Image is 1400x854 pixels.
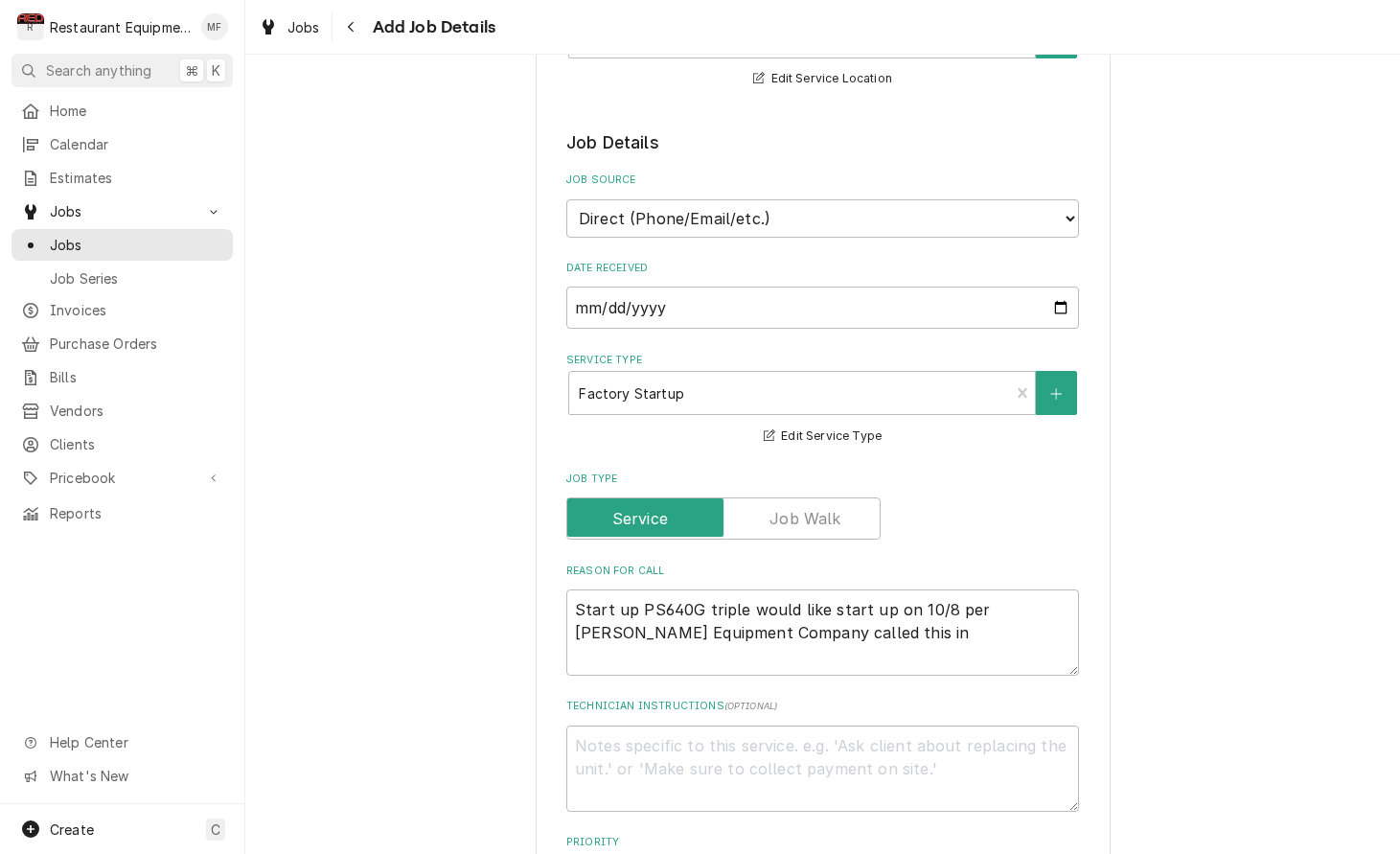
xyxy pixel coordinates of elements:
span: Help Center [50,732,221,752]
span: Jobs [50,235,223,255]
span: Estimates [50,168,223,188]
a: Go to Jobs [11,196,233,227]
a: Go to Pricebook [11,462,233,494]
span: K [212,60,220,81]
div: Restaurant Equipment Diagnostics's Avatar [17,13,44,40]
a: Calendar [11,128,233,160]
span: Jobs [287,17,320,37]
div: Reason For Call [566,564,1079,676]
span: Calendar [50,134,223,154]
label: Job Type [566,472,1079,487]
a: Clients [11,428,233,460]
span: Bills [50,367,223,387]
button: Navigate back [336,12,367,42]
span: Vendors [50,401,223,421]
svg: Create New Service [1050,387,1062,401]
span: ⌘ [185,60,198,81]
span: Invoices [50,300,223,320]
textarea: Start up PS640G triple would like start up on 10/8 per [PERSON_NAME] Equipment Company called thi... [566,589,1079,676]
span: What's New [50,766,221,786]
label: Date Received [566,261,1079,276]
div: Technician Instructions [566,699,1079,811]
div: Date Received [566,261,1079,329]
a: Jobs [11,229,233,261]
a: Go to What's New [11,760,233,792]
span: Pricebook [50,468,195,488]
label: Reason For Call [566,564,1079,579]
a: Job Series [11,263,233,294]
label: Priority [566,835,1079,850]
a: Home [11,95,233,127]
label: Job Source [566,173,1079,188]
span: Home [50,101,223,121]
span: Clients [50,434,223,454]
span: C [211,819,220,840]
a: Estimates [11,162,233,194]
span: Reports [50,503,223,523]
a: Jobs [251,12,328,43]
span: Job Series [50,268,223,289]
div: Job Source [566,173,1079,237]
div: Service Type [566,353,1079,448]
div: R [17,13,44,40]
label: Technician Instructions [566,699,1079,714]
span: Create [50,821,94,838]
div: Restaurant Equipment Diagnostics [50,17,191,37]
span: Add Job Details [367,14,495,40]
span: ( optional ) [724,701,778,711]
button: Create New Service [1036,371,1076,415]
input: yyyy-mm-dd [566,287,1079,329]
a: Reports [11,497,233,529]
div: Madyson Fisher's Avatar [201,13,228,40]
div: Job Type [566,472,1079,540]
a: Vendors [11,395,233,427]
legend: Job Details [566,130,1079,155]
label: Service Type [566,353,1079,368]
span: Search anything [46,60,151,81]
a: Go to Help Center [11,727,233,758]
button: Edit Service Location [750,67,895,91]
button: Edit Service Type [761,425,884,449]
div: MF [201,13,228,40]
span: Purchase Orders [50,334,223,354]
a: Invoices [11,294,233,326]
a: Purchase Orders [11,328,233,359]
span: Jobs [50,201,195,221]
button: Search anything⌘K [11,54,233,87]
a: Bills [11,361,233,393]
